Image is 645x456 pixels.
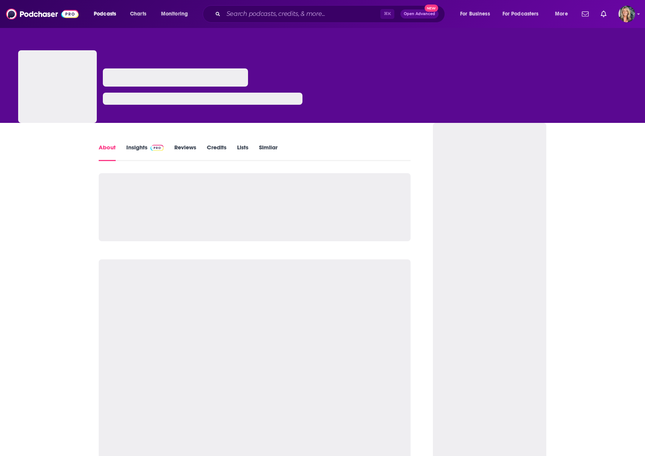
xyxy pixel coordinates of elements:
div: Search podcasts, credits, & more... [210,5,452,23]
button: open menu [88,8,126,20]
button: open menu [498,8,550,20]
span: Podcasts [94,9,116,19]
button: open menu [156,8,198,20]
a: Reviews [174,144,196,161]
span: Monitoring [161,9,188,19]
span: More [555,9,568,19]
img: Podchaser Pro [150,145,164,151]
a: InsightsPodchaser Pro [126,144,164,161]
button: open menu [455,8,499,20]
span: New [425,5,438,12]
span: ⌘ K [380,9,394,19]
button: open menu [550,8,577,20]
img: User Profile [619,6,635,22]
a: Charts [125,8,151,20]
a: About [99,144,116,161]
a: Show notifications dropdown [579,8,592,20]
span: Charts [130,9,146,19]
a: Lists [237,144,248,161]
span: For Business [460,9,490,19]
button: Show profile menu [619,6,635,22]
img: Podchaser - Follow, Share and Rate Podcasts [6,7,79,21]
span: For Podcasters [502,9,539,19]
a: Similar [259,144,278,161]
input: Search podcasts, credits, & more... [223,8,380,20]
button: Open AdvancedNew [400,9,439,19]
span: Open Advanced [404,12,435,16]
a: Show notifications dropdown [598,8,609,20]
span: Logged in as lisa.beech [619,6,635,22]
a: Credits [207,144,226,161]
